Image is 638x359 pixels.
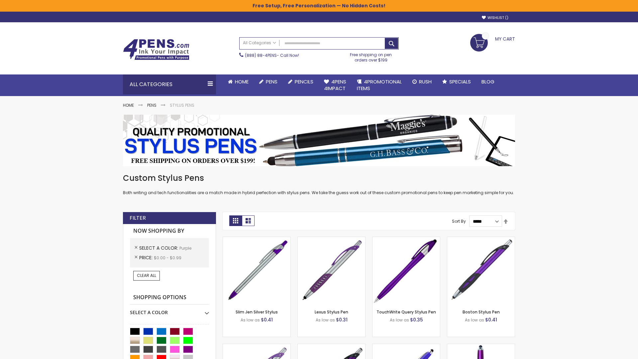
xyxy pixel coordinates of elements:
[283,74,319,89] a: Pencils
[449,78,471,85] span: Specials
[266,78,277,85] span: Pens
[298,344,365,349] a: Lexus Metallic Stylus Pen-Purple
[147,102,157,108] a: Pens
[245,53,299,58] span: - Call Now!
[298,237,365,304] img: Lexus Stylus Pen-Purple
[130,304,209,316] div: Select A Color
[447,344,515,349] a: TouchWrite Command Stylus Pen-Purple
[390,317,409,323] span: As low as
[223,74,254,89] a: Home
[170,102,194,108] strong: Stylus Pens
[410,316,423,323] span: $0.35
[139,254,154,261] span: Price
[465,317,484,323] span: As low as
[376,309,436,315] a: TouchWrite Query Stylus Pen
[324,78,346,92] span: 4Pens 4impact
[130,291,209,305] strong: Shopping Options
[447,237,515,242] a: Boston Stylus Pen-Purple
[123,173,515,183] h1: Custom Stylus Pens
[352,74,407,96] a: 4PROMOTIONALITEMS
[154,255,181,261] span: $0.00 - $0.99
[261,316,273,323] span: $0.41
[482,15,508,20] a: Wishlist
[123,115,515,166] img: Stylus Pens
[223,344,290,349] a: Boston Silver Stylus Pen-Purple
[254,74,283,89] a: Pens
[223,237,290,304] img: Slim Jen Silver Stylus-Purple
[130,214,146,222] strong: Filter
[463,309,500,315] a: Boston Stylus Pen
[419,78,432,85] span: Rush
[240,38,279,49] a: All Categories
[336,316,348,323] span: $0.31
[372,237,440,242] a: TouchWrite Query Stylus Pen-Purple
[133,271,160,280] a: Clear All
[315,309,348,315] a: Lexus Stylus Pen
[123,74,216,94] div: All Categories
[123,102,134,108] a: Home
[319,74,352,96] a: 4Pens4impact
[139,245,179,251] span: Select A Color
[316,317,335,323] span: As low as
[372,344,440,349] a: Sierra Stylus Twist Pen-Purple
[236,309,278,315] a: Slim Jen Silver Stylus
[485,316,497,323] span: $0.41
[241,317,260,323] span: As low as
[476,74,500,89] a: Blog
[343,50,399,63] div: Free shipping on pen orders over $199
[235,78,249,85] span: Home
[130,224,209,238] strong: Now Shopping by
[245,53,277,58] a: (888) 88-4PENS
[243,40,276,46] span: All Categories
[123,173,515,196] div: Both writing and tech functionalities are a match made in hybrid perfection with stylus pens. We ...
[179,245,191,251] span: Purple
[372,237,440,304] img: TouchWrite Query Stylus Pen-Purple
[447,237,515,304] img: Boston Stylus Pen-Purple
[223,237,290,242] a: Slim Jen Silver Stylus-Purple
[357,78,402,92] span: 4PROMOTIONAL ITEMS
[452,218,466,224] label: Sort By
[407,74,437,89] a: Rush
[123,39,189,60] img: 4Pens Custom Pens and Promotional Products
[298,237,365,242] a: Lexus Stylus Pen-Purple
[437,74,476,89] a: Specials
[295,78,313,85] span: Pencils
[481,78,494,85] span: Blog
[137,273,156,278] span: Clear All
[229,215,242,226] strong: Grid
